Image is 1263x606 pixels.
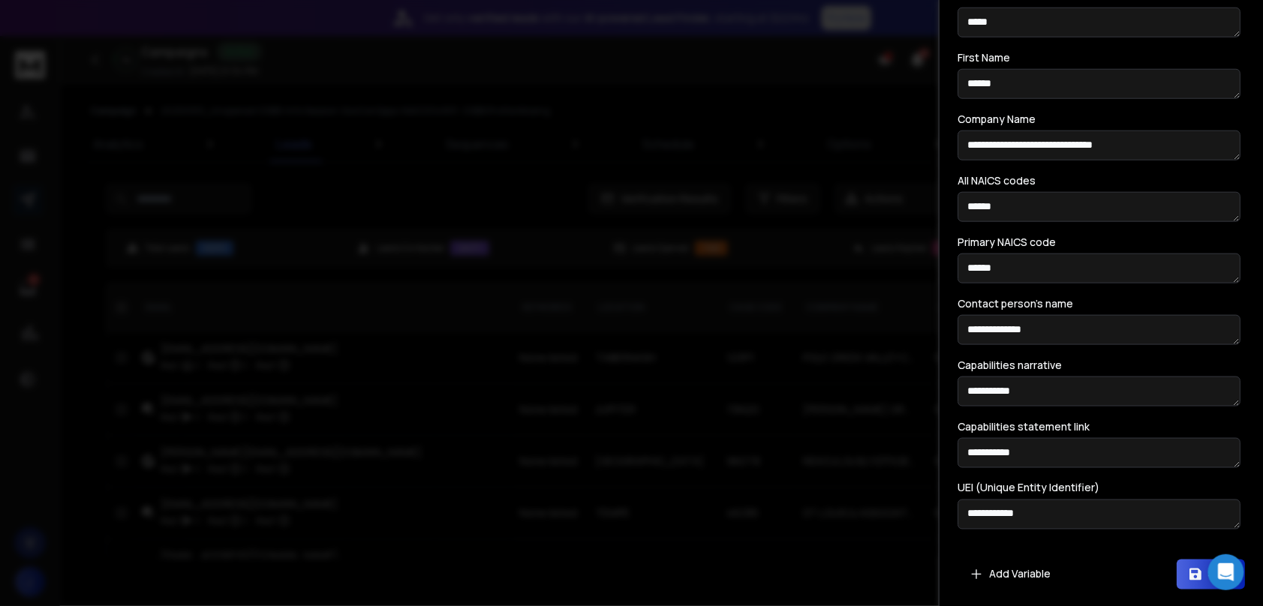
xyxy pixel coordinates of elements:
[958,237,1056,247] label: Primary NAICS code
[958,360,1062,370] label: Capabilities narrative
[958,52,1010,63] label: First Name
[958,114,1036,124] label: Company Name
[1177,559,1245,589] button: Save
[958,421,1090,432] label: Capabilities statement link
[958,298,1073,309] label: Contact person's name
[1208,554,1244,590] div: Open Intercom Messenger
[958,559,1063,589] button: Add Variable
[958,483,1099,493] label: UEI (Unique Entity Identifier)
[958,175,1036,186] label: All NAICS codes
